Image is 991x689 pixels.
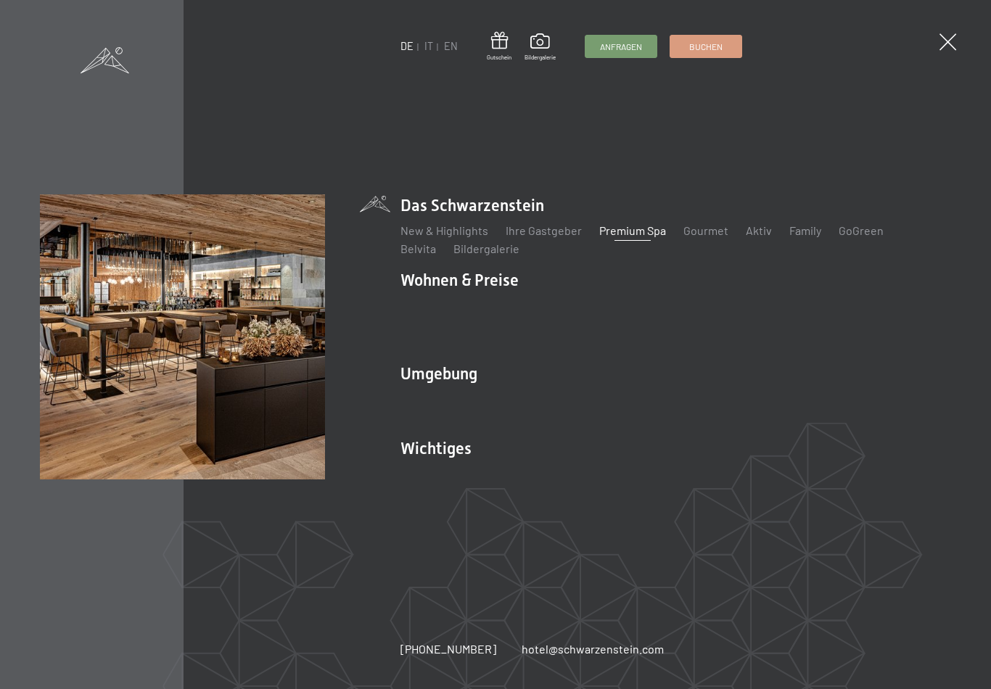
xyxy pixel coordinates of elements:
[444,40,458,52] a: EN
[525,54,556,62] span: Bildergalerie
[689,41,723,53] span: Buchen
[453,242,519,255] a: Bildergalerie
[585,36,657,57] a: Anfragen
[746,223,772,237] a: Aktiv
[424,40,433,52] a: IT
[400,223,488,237] a: New & Highlights
[522,641,664,657] a: hotel@schwarzenstein.com
[400,40,414,52] a: DE
[670,36,741,57] a: Buchen
[506,223,582,237] a: Ihre Gastgeber
[683,223,728,237] a: Gourmet
[525,33,556,61] a: Bildergalerie
[400,641,496,657] a: [PHONE_NUMBER]
[600,41,642,53] span: Anfragen
[789,223,821,237] a: Family
[487,54,511,62] span: Gutschein
[400,242,436,255] a: Belvita
[400,642,496,656] span: [PHONE_NUMBER]
[487,32,511,62] a: Gutschein
[839,223,884,237] a: GoGreen
[599,223,666,237] a: Premium Spa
